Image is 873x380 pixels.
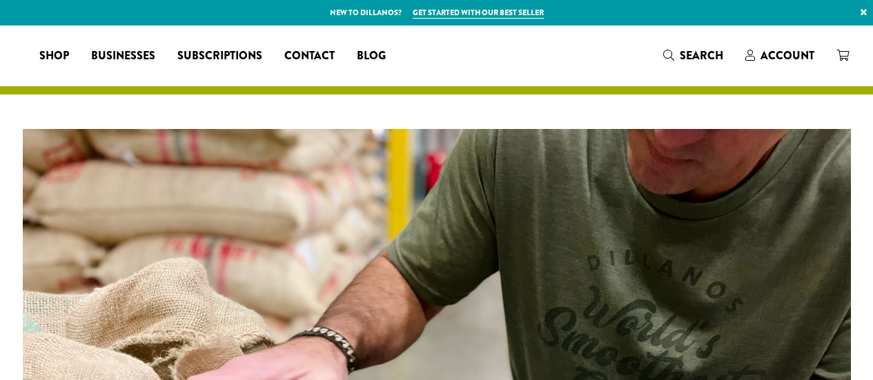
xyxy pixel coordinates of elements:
span: Blog [357,48,386,65]
a: Search [652,44,734,67]
a: Get started with our best seller [413,7,544,19]
span: Contact [284,48,335,65]
a: Shop [28,45,80,67]
span: Account [761,48,814,63]
span: Shop [39,48,69,65]
span: Subscriptions [177,48,262,65]
span: Search [680,48,723,63]
span: Businesses [91,48,155,65]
